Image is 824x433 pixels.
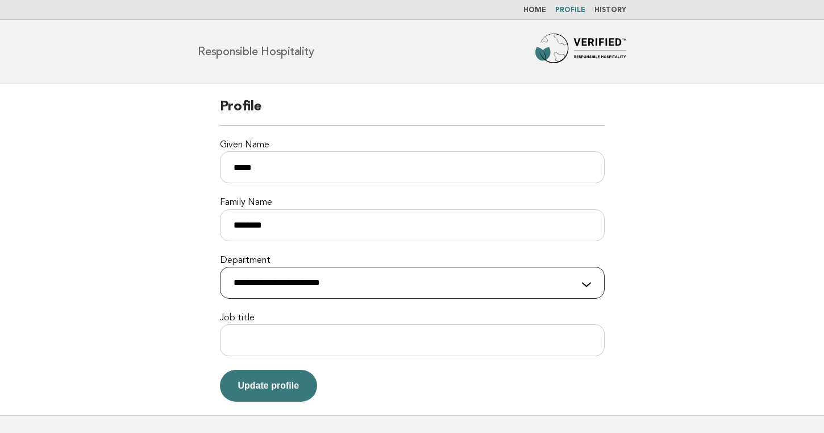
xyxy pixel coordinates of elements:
h2: Profile [220,98,605,126]
label: Family Name [220,197,605,209]
label: Department [220,255,605,267]
button: Update profile [220,370,318,402]
a: Profile [555,7,585,14]
label: Given Name [220,139,605,151]
a: Home [523,7,546,14]
a: History [594,7,626,14]
h1: Responsible Hospitality [198,46,314,57]
label: Job title [220,312,605,324]
img: Forbes Travel Guide [535,34,626,70]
